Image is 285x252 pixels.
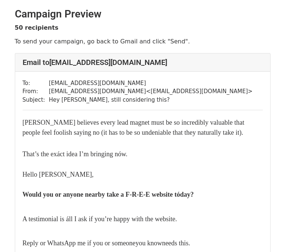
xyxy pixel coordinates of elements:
[49,79,253,88] td: [EMAIL_ADDRESS][DOMAIN_NAME]
[23,87,49,96] td: From:
[23,191,194,198] span: Would you or anyone nearby take a F-R-E-E website tóday?
[136,239,162,247] span: you know
[23,96,49,104] td: Subject:
[15,37,271,45] p: To send your campaign, go back to Gmail and click "Send".
[23,215,177,223] span: A testimonial is áll I ask if you’re happy with the website.
[49,96,253,104] td: ​Hey [PERSON_NAME], still considering this?
[15,24,59,31] strong: 50 recipients
[23,150,127,158] span: That’s the exáct idea I’m bringing nów.
[23,79,49,88] td: To:
[23,171,94,178] span: Hello [PERSON_NAME],
[49,87,253,96] td: [EMAIL_ADDRESS][DOMAIN_NAME] < [EMAIL_ADDRESS][DOMAIN_NAME] >
[162,239,190,247] span: needs this.
[23,58,263,67] h4: Email to [EMAIL_ADDRESS][DOMAIN_NAME]
[23,119,245,136] font: [PERSON_NAME] believes every lead magnet must be so incredibly valuable that people feel foolish ...
[23,239,136,247] span: Reply or WhatsApp me if you or someone
[15,8,271,20] h2: Campaign Preview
